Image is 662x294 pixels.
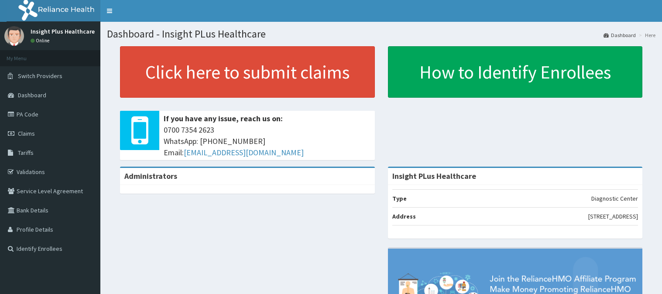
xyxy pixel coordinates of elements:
b: Address [392,212,416,220]
a: How to Identify Enrollees [388,46,643,98]
a: Online [31,38,51,44]
strong: Insight PLus Healthcare [392,171,476,181]
img: User Image [4,26,24,46]
span: Dashboard [18,91,46,99]
a: Click here to submit claims [120,46,375,98]
p: Diagnostic Center [591,194,638,203]
li: Here [637,31,655,39]
span: Tariffs [18,149,34,157]
p: Insight Plus Healthcare [31,28,95,34]
a: [EMAIL_ADDRESS][DOMAIN_NAME] [184,147,304,157]
span: 0700 7354 2623 WhatsApp: [PHONE_NUMBER] Email: [164,124,370,158]
b: Type [392,195,407,202]
span: Claims [18,130,35,137]
h1: Dashboard - Insight PLus Healthcare [107,28,655,40]
a: Dashboard [604,31,636,39]
span: Switch Providers [18,72,62,80]
b: Administrators [124,171,177,181]
b: If you have any issue, reach us on: [164,113,283,123]
p: [STREET_ADDRESS] [588,212,638,221]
